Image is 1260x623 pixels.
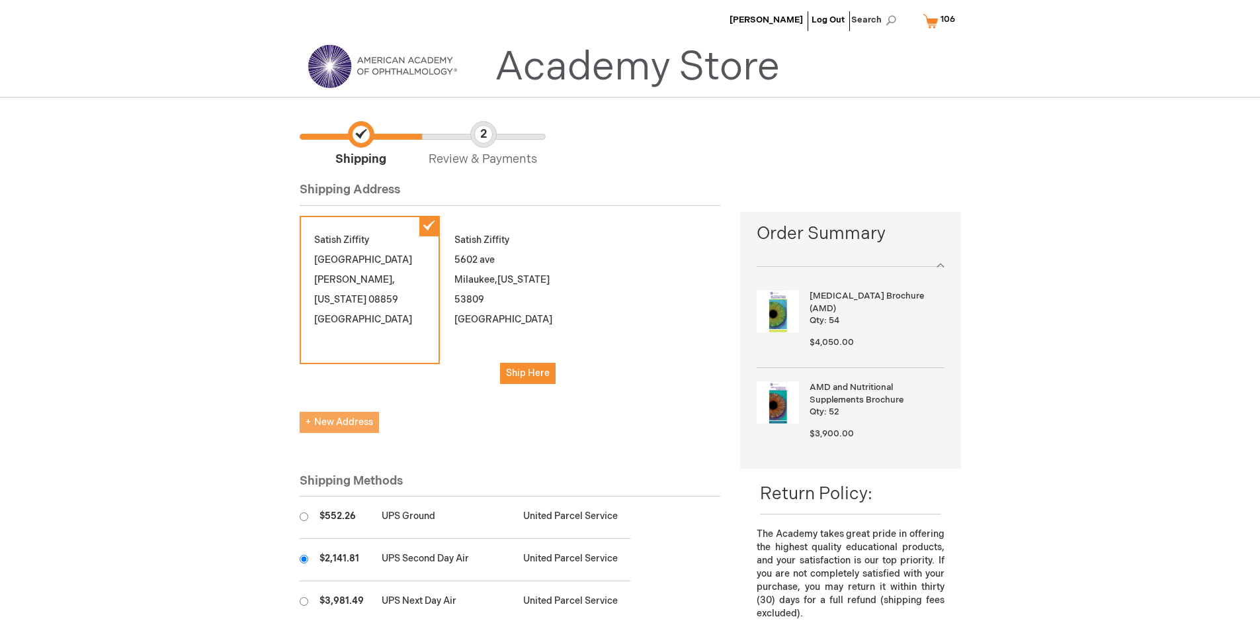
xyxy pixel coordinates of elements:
[319,553,359,564] span: $2,141.81
[517,539,630,581] td: United Parcel Service
[375,539,517,581] td: UPS Second Day Air
[306,416,373,428] span: New Address
[319,595,364,606] span: $3,981.49
[300,181,721,206] div: Shipping Address
[375,497,517,539] td: UPS Ground
[810,407,824,417] span: Qty
[392,274,395,285] span: ,
[757,528,944,620] p: The Academy takes great pride in offering the highest quality educational products, and your sati...
[810,428,854,439] span: $3,900.00
[757,222,944,253] span: Order Summary
[851,7,902,33] span: Search
[810,337,854,348] span: $4,050.00
[730,15,803,25] a: [PERSON_NAME]
[314,294,366,305] span: [US_STATE]
[517,497,630,539] td: United Parcel Service
[497,274,550,285] span: [US_STATE]
[440,216,580,399] div: Satish Ziffity 5602 ave Milaukee 53809 [GEOGRAPHIC_DATA]
[300,412,379,433] button: New Address
[422,121,544,168] span: Review & Payments
[810,315,824,326] span: Qty
[920,9,964,32] a: 106
[941,14,955,24] span: 106
[810,381,941,406] strong: AMD and Nutritional Supplements Brochure
[319,510,356,522] span: $552.26
[300,473,721,497] div: Shipping Methods
[300,216,440,364] div: Satish Ziffity [GEOGRAPHIC_DATA] [PERSON_NAME] 08859 [GEOGRAPHIC_DATA]
[757,381,799,424] img: AMD and Nutritional Supplements Brochure
[810,290,941,314] strong: [MEDICAL_DATA] Brochure (AMD)
[829,407,839,417] span: 52
[495,44,780,91] a: Academy Store
[757,290,799,332] img: Age-Related Macular Degeneration Brochure (AMD)
[812,15,845,25] a: Log Out
[829,315,839,326] span: 54
[500,363,556,384] button: Ship Here
[506,367,550,379] span: Ship Here
[760,484,872,504] span: Return Policy:
[300,121,422,168] span: Shipping
[495,274,497,285] span: ,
